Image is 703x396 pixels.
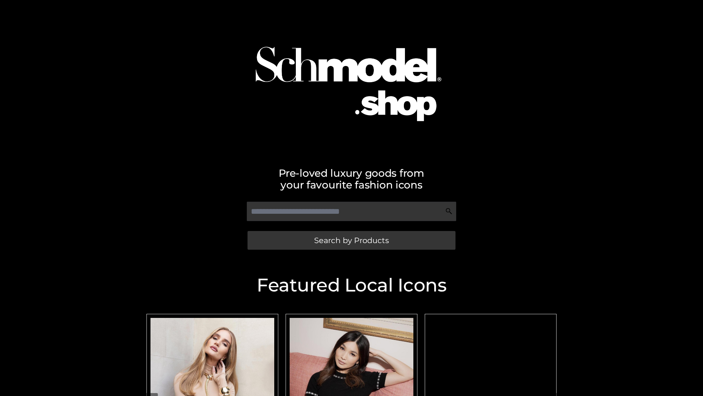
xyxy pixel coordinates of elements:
[248,231,455,250] a: Search by Products
[143,276,560,294] h2: Featured Local Icons​
[314,236,389,244] span: Search by Products
[143,167,560,191] h2: Pre-loved luxury goods from your favourite fashion icons
[445,208,453,215] img: Search Icon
